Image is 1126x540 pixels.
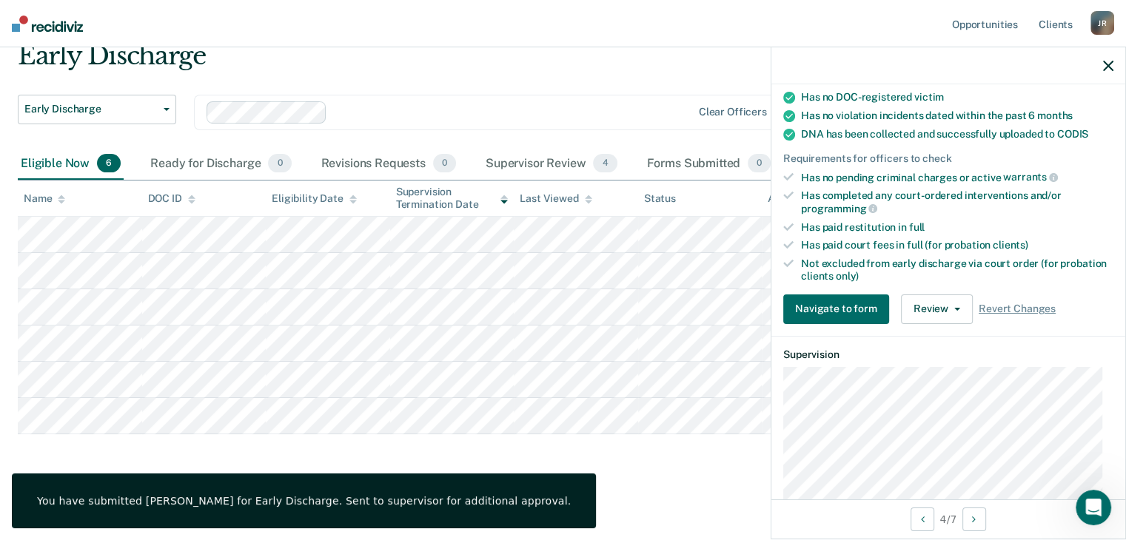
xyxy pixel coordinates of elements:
dt: Supervision [783,348,1113,361]
span: 0 [433,154,456,173]
button: Next Opportunity [962,507,986,531]
div: DOC ID [148,192,195,205]
span: programming [801,203,877,215]
span: 6 [97,154,121,173]
span: Early Discharge [24,103,158,115]
div: Requirements for officers to check [783,152,1113,165]
div: Revisions Requests [318,148,459,180]
img: Recidiviz [12,16,83,32]
span: months [1037,109,1073,121]
div: Has no violation incidents dated within the past 6 [801,109,1113,122]
button: Previous Opportunity [911,507,934,531]
span: CODIS [1057,128,1088,140]
div: Supervisor Review [483,148,620,180]
div: Name [24,192,65,205]
button: Navigate to form [783,294,889,324]
div: Has paid court fees in full (for probation [801,239,1113,252]
div: Assigned to [768,192,837,205]
div: Forms Submitted [644,148,774,180]
div: Has paid restitution in [801,221,1113,234]
div: Has no DOC-registered [801,91,1113,104]
div: Has completed any court-ordered interventions and/or [801,189,1113,215]
span: Revert Changes [979,303,1056,315]
div: Has no pending criminal charges or active [801,171,1113,184]
span: 0 [748,154,771,173]
span: victim [914,91,944,103]
div: You have submitted [PERSON_NAME] for Early Discharge. Sent to supervisor for additional approval. [37,494,571,507]
div: Eligible Now [18,148,124,180]
span: date [925,72,958,84]
span: 4 [593,154,617,173]
iframe: Intercom live chat [1076,490,1111,525]
div: Last Viewed [520,192,592,205]
span: warrants [1003,171,1058,183]
div: Clear officers [699,106,767,118]
div: J R [1090,11,1114,35]
span: clients) [993,239,1028,251]
div: Supervision Termination Date [396,186,509,211]
span: 0 [268,154,291,173]
div: Early Discharge [18,41,862,83]
div: Ready for Discharge [147,148,294,180]
span: only) [836,270,859,282]
span: full [909,221,925,233]
div: 4 / 7 [771,499,1125,539]
div: Not excluded from early discharge via court order (for probation clients [801,257,1113,283]
button: Review [901,294,973,324]
a: Navigate to form [783,294,895,324]
div: DNA has been collected and successfully uploaded to [801,128,1113,141]
div: Eligibility Date [272,192,357,205]
div: Status [644,192,676,205]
